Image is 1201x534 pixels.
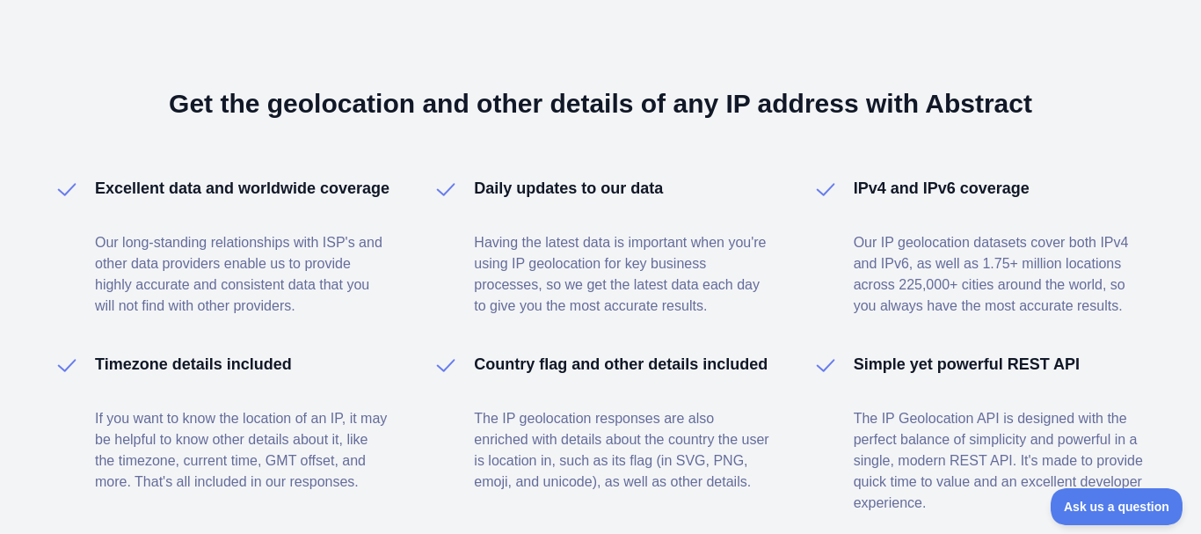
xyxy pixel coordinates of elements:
img: checkMark-no-bg.svg [432,352,460,380]
p: Our IP geolocation datasets cover both IPv4 and IPv6, as well as 1.75+ million locations across 2... [854,232,1148,317]
h4: Simple yet powerful REST API [854,352,1080,377]
p: Having the latest data is important when you're using IP geolocation for key business processes, ... [474,232,768,317]
iframe: Toggle Customer Support [1051,488,1183,525]
h4: Country flag and other details included [474,352,768,377]
img: checkMark-no-bg.svg [812,352,840,380]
